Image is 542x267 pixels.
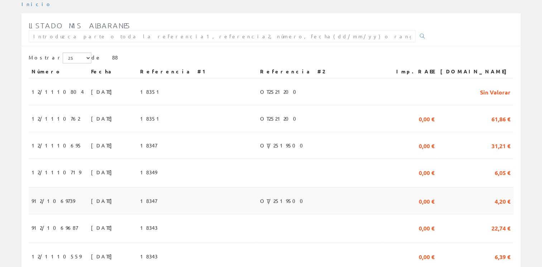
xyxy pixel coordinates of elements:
[91,250,116,262] span: [DATE]
[32,139,82,151] span: 12/1110695
[419,195,435,207] span: 0,00 €
[260,86,301,98] span: OT2521200
[140,112,162,125] span: 18351
[91,139,116,151] span: [DATE]
[29,21,131,30] span: Listado mis albaranes
[480,86,510,98] span: Sin Valorar
[260,139,307,151] span: OT/2519500
[495,195,510,207] span: 4,20 €
[495,166,510,178] span: 6,05 €
[32,222,78,234] span: 912/1069687
[91,86,116,98] span: [DATE]
[140,139,157,151] span: 18347
[419,250,435,262] span: 0,00 €
[32,195,75,207] span: 912/1069739
[137,65,257,78] th: Referencia #1
[88,65,137,78] th: Fecha
[32,86,84,98] span: 12/1110804
[91,166,116,178] span: [DATE]
[437,65,513,78] th: [DOMAIN_NAME]
[419,166,435,178] span: 0,00 €
[91,112,116,125] span: [DATE]
[491,222,510,234] span: 22,74 €
[140,86,162,98] span: 18351
[491,139,510,151] span: 31,21 €
[91,222,116,234] span: [DATE]
[63,53,91,63] select: Mostrar
[32,250,81,262] span: 12/1110559
[21,1,52,7] a: Inicio
[260,112,301,125] span: OT2521200
[29,65,88,78] th: Número
[495,250,510,262] span: 6,39 €
[29,30,416,42] input: Introduzca parte o toda la referencia1, referencia2, número, fecha(dd/mm/yy) o rango de fechas(dd...
[419,139,435,151] span: 0,00 €
[29,54,63,60] font: Mostrar
[140,166,157,178] span: 18349
[91,54,118,60] font: de 88
[491,112,510,125] span: 61,86 €
[384,65,437,78] th: Imp.RAEE
[419,112,435,125] span: 0,00 €
[260,195,307,207] span: OT/2519500
[140,250,158,262] span: 18343
[32,112,80,125] span: 12/1110762
[32,166,81,178] span: 12/1110719
[140,195,157,207] span: 18347
[257,65,384,78] th: Referencia #2
[140,222,158,234] span: 18343
[91,195,116,207] span: [DATE]
[419,222,435,234] span: 0,00 €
